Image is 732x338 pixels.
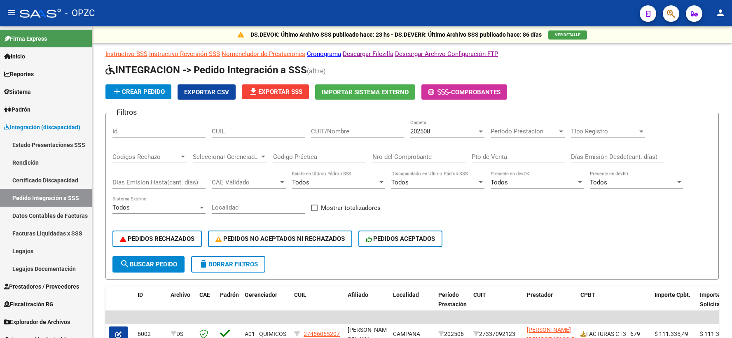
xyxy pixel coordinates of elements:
[120,261,177,268] span: Buscar Pedido
[4,282,79,291] span: Prestadores / Proveedores
[112,256,185,273] button: Buscar Pedido
[199,261,258,268] span: Borrar Filtros
[555,33,580,37] span: VER DETALLE
[438,291,467,308] span: Período Prestación
[315,84,415,100] button: Importar Sistema Externo
[307,67,326,75] span: (alt+e)
[4,123,80,132] span: Integración (discapacidad)
[395,50,498,58] a: Descargar Archivo Configuración FTP
[470,286,524,322] datatable-header-cell: CUIT
[199,259,208,269] mat-icon: delete
[4,87,31,96] span: Sistema
[4,70,34,79] span: Reportes
[4,317,70,326] span: Explorador de Archivos
[304,331,340,337] span: 27456065207
[704,310,724,330] iframe: Intercom live chat
[120,259,130,269] mat-icon: search
[4,34,47,43] span: Firma Express
[120,235,194,242] span: PEDIDOS RECHAZADOS
[428,89,451,96] span: -
[215,235,345,242] span: PEDIDOS NO ACEPTADOS NI RECHAZADOS
[348,291,368,298] span: Afiliado
[294,291,306,298] span: CUIL
[4,105,30,114] span: Padrón
[199,291,210,298] span: CAE
[178,84,236,100] button: Exportar CSV
[112,107,141,118] h3: Filtros
[193,153,260,161] span: Seleccionar Gerenciador
[208,231,352,247] button: PEDIDOS NO ACEPTADOS NI RECHAZADOS
[7,8,16,18] mat-icon: menu
[700,291,727,308] span: Importe Solicitado
[393,291,419,298] span: Localidad
[292,179,309,186] span: Todos
[241,286,291,322] datatable-header-cell: Gerenciador
[321,203,381,213] span: Mostrar totalizadores
[451,89,500,96] span: Comprobantes
[435,286,470,322] datatable-header-cell: Período Prestación
[245,331,286,337] span: A01 - QUIMICOS
[105,64,307,76] span: INTEGRACION -> Pedido Integración a SSS
[196,286,217,322] datatable-header-cell: CAE
[250,30,542,39] p: DS.DEVOK: Último Archivo SSS publicado hace: 23 hs - DS.DEVERR: Último Archivo SSS publicado hace...
[391,179,409,186] span: Todos
[171,291,190,298] span: Archivo
[358,231,443,247] button: PEDIDOS ACEPTADOS
[291,286,344,322] datatable-header-cell: CUIL
[134,286,167,322] datatable-header-cell: ID
[112,204,130,211] span: Todos
[548,30,587,40] button: VER DETALLE
[366,235,435,242] span: PEDIDOS ACEPTADOS
[112,88,165,96] span: Crear Pedido
[112,231,202,247] button: PEDIDOS RECHAZADOS
[344,286,390,322] datatable-header-cell: Afiliado
[217,286,241,322] datatable-header-cell: Padrón
[222,50,305,58] a: Nomenclador de Prestaciones
[322,89,409,96] span: Importar Sistema Externo
[65,4,95,22] span: - OPZC
[307,50,341,58] a: Cronograma
[651,286,697,322] datatable-header-cell: Importe Cpbt.
[524,286,577,322] datatable-header-cell: Prestador
[112,86,122,96] mat-icon: add
[4,300,54,309] span: Fiscalización RG
[167,286,196,322] datatable-header-cell: Archivo
[191,256,265,273] button: Borrar Filtros
[410,128,430,135] span: 202508
[149,50,220,58] a: Instructivo Reversión SSS
[105,50,147,58] a: Instructivo SSS
[248,88,302,96] span: Exportar SSS
[220,291,239,298] span: Padrón
[571,128,638,135] span: Tipo Registro
[421,84,507,100] button: -Comprobantes
[580,291,595,298] span: CPBT
[105,49,719,58] p: - - - - -
[491,179,508,186] span: Todos
[138,291,143,298] span: ID
[716,8,725,18] mat-icon: person
[105,84,171,99] button: Crear Pedido
[655,291,690,298] span: Importe Cpbt.
[491,128,557,135] span: Periodo Prestacion
[245,291,277,298] span: Gerenciador
[390,286,435,322] datatable-header-cell: Localidad
[527,291,553,298] span: Prestador
[248,86,258,96] mat-icon: file_download
[577,286,651,322] datatable-header-cell: CPBT
[343,50,393,58] a: Descargar Filezilla
[184,89,229,96] span: Exportar CSV
[473,291,486,298] span: CUIT
[242,84,309,99] button: Exportar SSS
[655,331,688,337] span: $ 111.335,49
[4,52,25,61] span: Inicio
[112,153,179,161] span: Codigos Rechazo
[212,179,278,186] span: CAE Validado
[393,331,420,337] span: CAMPANA
[590,179,607,186] span: Todos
